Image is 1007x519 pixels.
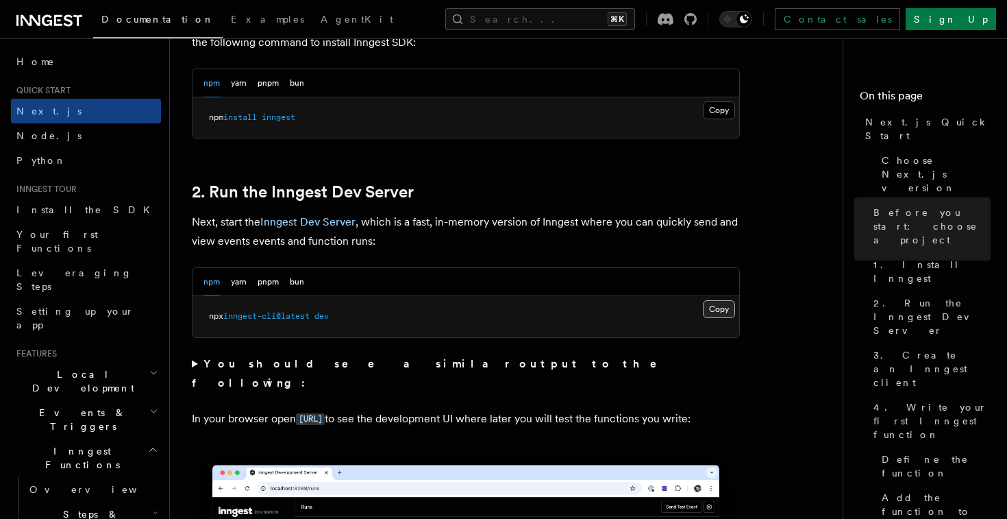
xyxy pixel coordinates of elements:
[296,413,325,425] code: [URL]
[16,306,134,330] span: Setting up your app
[223,4,312,37] a: Examples
[11,222,161,261] a: Your first Functions
[873,258,991,285] span: 1. Install Inngest
[860,88,991,110] h4: On this page
[223,112,257,122] span: install
[258,268,279,296] button: pnpm
[11,261,161,299] a: Leveraging Steps
[209,311,223,321] span: npx
[16,106,82,117] span: Next.js
[312,4,401,37] a: AgentKit
[16,55,55,69] span: Home
[11,406,149,433] span: Events & Triggers
[868,252,991,291] a: 1. Install Inngest
[290,69,304,97] button: bun
[11,85,71,96] span: Quick start
[873,400,991,442] span: 4. Write your first Inngest function
[11,367,149,395] span: Local Development
[192,409,740,429] p: In your browser open to see the development UI where later you will test the functions you write:
[703,300,735,318] button: Copy
[873,206,991,247] span: Before you start: choose a project
[868,291,991,343] a: 2. Run the Inngest Dev Server
[24,477,161,502] a: Overview
[231,268,247,296] button: yarn
[11,362,161,400] button: Local Development
[192,182,414,202] a: 2. Run the Inngest Dev Server
[11,444,148,472] span: Inngest Functions
[16,267,132,292] span: Leveraging Steps
[11,123,161,148] a: Node.js
[262,112,295,122] span: inngest
[16,130,82,141] span: Node.js
[192,213,740,251] p: Next, start the , which is a fast, in-memory version of Inngest where you can quickly send and vi...
[314,311,329,321] span: dev
[860,110,991,148] a: Next.js Quick Start
[719,11,752,27] button: Toggle dark mode
[260,215,356,228] a: Inngest Dev Server
[873,296,991,337] span: 2. Run the Inngest Dev Server
[209,112,223,122] span: npm
[775,8,900,30] a: Contact sales
[11,299,161,337] a: Setting up your app
[608,12,627,26] kbd: ⌘K
[11,148,161,173] a: Python
[868,343,991,395] a: 3. Create an Inngest client
[192,357,676,389] strong: You should see a similar output to the following:
[101,14,214,25] span: Documentation
[29,484,171,495] span: Overview
[296,412,325,425] a: [URL]
[223,311,310,321] span: inngest-cli@latest
[876,447,991,485] a: Define the function
[11,184,77,195] span: Inngest tour
[16,229,98,254] span: Your first Functions
[11,197,161,222] a: Install the SDK
[873,348,991,389] span: 3. Create an Inngest client
[865,115,991,143] span: Next.js Quick Start
[882,154,991,195] span: Choose Next.js version
[231,14,304,25] span: Examples
[703,101,735,119] button: Copy
[445,8,635,30] button: Search...⌘K
[192,354,740,393] summary: You should see a similar output to the following:
[876,148,991,200] a: Choose Next.js version
[203,69,220,97] button: npm
[231,69,247,97] button: yarn
[906,8,996,30] a: Sign Up
[16,204,158,215] span: Install the SDK
[11,348,57,359] span: Features
[11,49,161,74] a: Home
[258,69,279,97] button: pnpm
[11,439,161,477] button: Inngest Functions
[93,4,223,38] a: Documentation
[290,268,304,296] button: bun
[16,155,66,166] span: Python
[321,14,393,25] span: AgentKit
[203,268,220,296] button: npm
[868,395,991,447] a: 4. Write your first Inngest function
[11,99,161,123] a: Next.js
[882,452,991,480] span: Define the function
[868,200,991,252] a: Before you start: choose a project
[11,400,161,439] button: Events & Triggers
